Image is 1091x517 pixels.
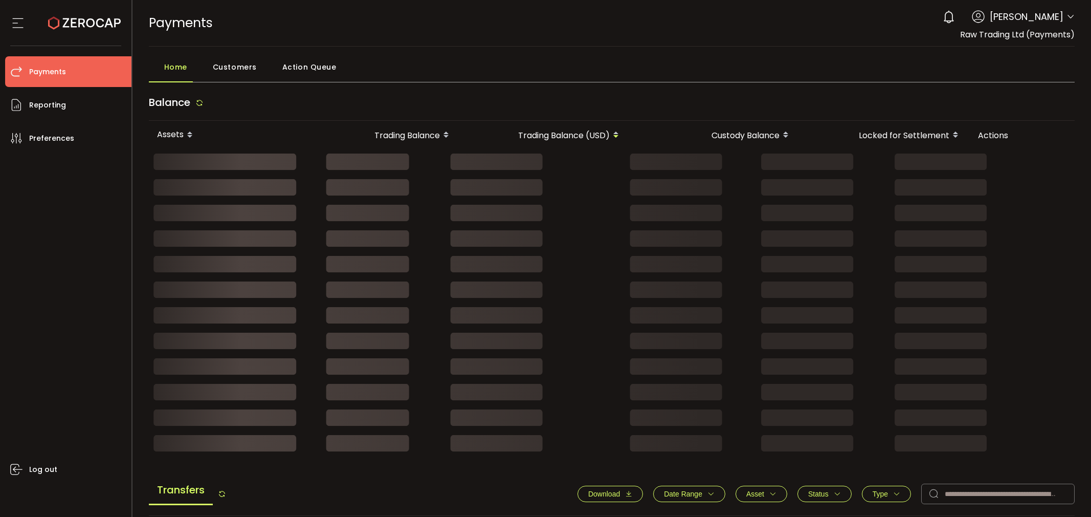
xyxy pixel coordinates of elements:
[460,126,630,144] div: Trading Balance (USD)
[970,130,1072,141] div: Actions
[862,486,911,502] button: Type
[800,126,970,144] div: Locked for Settlement
[797,486,852,502] button: Status
[736,486,787,502] button: Asset
[990,10,1063,24] span: [PERSON_NAME]
[149,126,307,144] div: Assets
[577,486,643,502] button: Download
[213,57,257,77] span: Customers
[149,95,190,110] span: Balance
[164,57,187,77] span: Home
[29,98,66,113] span: Reporting
[588,490,620,498] span: Download
[808,490,829,498] span: Status
[664,490,702,498] span: Date Range
[746,490,764,498] span: Asset
[1040,468,1091,517] iframe: Chat Widget
[653,486,725,502] button: Date Range
[307,126,460,144] div: Trading Balance
[149,14,213,32] span: Payments
[29,64,66,79] span: Payments
[960,29,1075,40] span: Raw Trading Ltd (Payments)
[282,57,337,77] span: Action Queue
[29,462,57,477] span: Log out
[29,131,74,146] span: Preferences
[873,490,888,498] span: Type
[149,476,213,505] span: Transfers
[630,126,800,144] div: Custody Balance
